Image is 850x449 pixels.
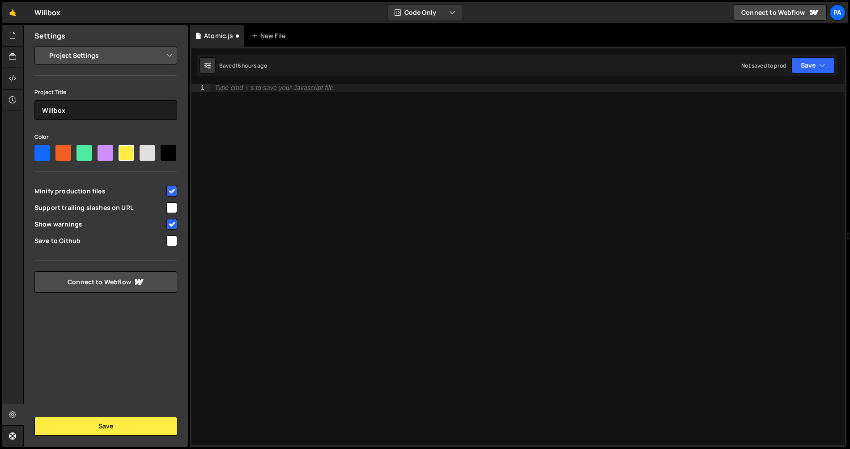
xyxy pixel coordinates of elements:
[829,4,846,21] a: Pa
[34,220,165,229] span: Show warnings
[34,187,165,196] span: Minify production files
[34,417,177,436] button: Save
[34,7,60,18] div: Willbox
[34,271,177,293] a: Connect to Webflow
[734,4,827,21] a: Connect to Webflow
[204,31,233,40] div: Atomic.js
[34,133,49,141] label: Color
[235,62,267,69] div: 16 hours ago
[34,100,177,120] input: Project name
[191,84,210,92] div: 1
[791,57,835,73] button: Save
[2,2,24,23] a: 🤙
[34,88,66,97] label: Project Title
[34,203,165,212] span: Support trailing slashes on URL
[34,31,65,41] h2: Settings
[219,62,267,69] div: Saved
[741,62,786,69] div: Not saved to prod
[251,31,289,40] div: New File
[215,85,335,91] div: Type cmd + s to save your Javascript file.
[387,4,463,21] button: Code Only
[34,236,165,245] span: Save to Github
